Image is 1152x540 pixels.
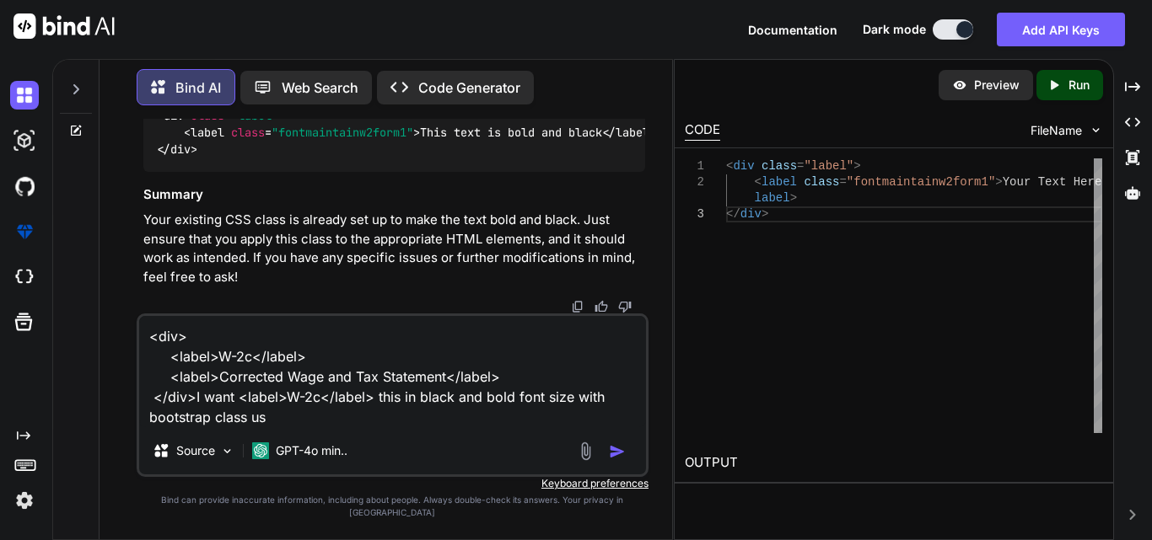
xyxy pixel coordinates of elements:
[995,175,1002,189] span: >
[1089,123,1103,137] img: chevron down
[272,125,413,140] span: "fontmaintainw2form1"
[418,78,520,98] p: Code Generator
[137,477,649,490] p: Keyboard preferences
[762,159,797,173] span: class
[804,159,853,173] span: "label"
[740,207,762,221] span: div
[10,81,39,110] img: darkChat
[231,125,265,140] span: class
[143,211,645,286] p: Your existing CSS class is already set up to make the text bold and black. Just ensure that you a...
[576,441,595,461] img: attachment
[164,108,184,123] span: div
[609,443,626,460] img: icon
[952,78,967,93] img: preview
[176,442,215,459] p: Source
[220,444,234,458] img: Pick Models
[157,142,197,158] span: </ >
[10,172,39,200] img: githubDark
[616,125,649,140] span: label
[10,217,39,246] img: premium
[571,300,584,313] img: copy
[1031,122,1082,139] span: FileName
[10,263,39,291] img: cloudideIcon
[733,159,754,173] span: div
[231,108,278,123] span: "label"
[157,38,1081,158] code: This text is bold and black
[726,207,740,221] span: </
[602,125,656,140] span: </ >
[804,175,839,189] span: class
[839,175,846,189] span: =
[191,108,224,123] span: class
[1003,175,1102,189] span: Your Text Here
[847,175,995,189] span: "fontmaintainw2form1"
[675,443,1113,483] h2: OUTPUT
[10,486,39,515] img: settings
[726,159,733,173] span: <
[685,174,704,190] div: 2
[175,78,221,98] p: Bind AI
[137,494,649,519] p: Bind can provide inaccurate information, including about people. Always double-check its answers....
[997,13,1125,46] button: Add API Keys
[762,175,797,189] span: label
[685,120,720,141] div: CODE
[1069,77,1090,94] p: Run
[170,142,191,158] span: div
[282,78,358,98] p: Web Search
[139,316,646,427] textarea: <div> <label>W-2c</label> <label>Corrected Wage and Tax Statement</label> </div>I want <label>W-2...
[10,126,39,155] img: darkAi-studio
[863,21,926,38] span: Dark mode
[618,300,632,313] img: dislike
[595,300,608,313] img: like
[797,159,804,173] span: =
[157,108,285,123] span: < = >
[252,442,269,459] img: GPT-4o mini
[748,23,837,37] span: Documentation
[748,21,837,39] button: Documentation
[790,191,797,205] span: >
[13,13,115,39] img: Bind AI
[276,442,347,459] p: GPT-4o min..
[143,185,645,205] h3: Summary
[685,206,704,222] div: 3
[191,125,224,140] span: label
[974,77,1020,94] p: Preview
[762,207,768,221] span: >
[853,159,860,173] span: >
[755,175,762,189] span: <
[184,125,420,140] span: < = >
[755,191,790,205] span: label
[685,158,704,174] div: 1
